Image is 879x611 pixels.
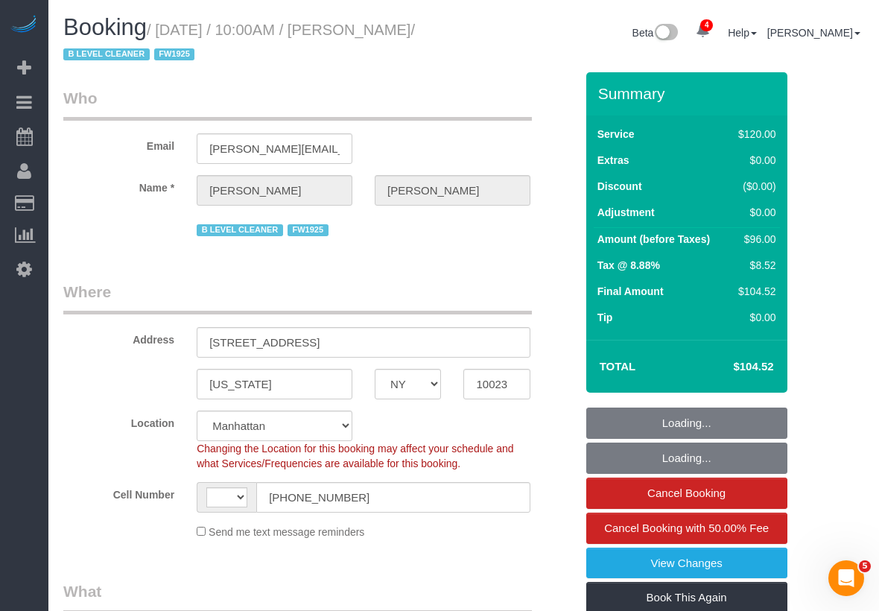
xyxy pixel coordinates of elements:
img: New interface [653,24,678,43]
span: B LEVEL CLEANER [63,48,150,60]
a: View Changes [586,548,787,579]
div: ($0.00) [732,179,775,194]
span: Booking [63,14,147,40]
div: $104.52 [732,284,775,299]
span: Send me text message reminders [209,526,364,538]
input: Last Name [375,175,530,206]
label: Final Amount [597,284,664,299]
span: Cancel Booking with 50.00% Fee [604,522,769,534]
div: $0.00 [732,153,775,168]
span: B LEVEL CLEANER [197,224,283,236]
a: [PERSON_NAME] [767,27,860,39]
span: FW1925 [288,224,329,236]
input: Zip Code [463,369,530,399]
input: City [197,369,352,399]
span: 5 [859,560,871,572]
span: 4 [700,19,713,31]
div: $0.00 [732,205,775,220]
input: Email [197,133,352,164]
label: Name * [52,175,185,195]
a: Beta [632,27,679,39]
span: Changing the Location for this booking may affect your schedule and what Services/Frequencies are... [197,443,513,469]
legend: Where [63,281,532,314]
label: Location [52,411,185,431]
div: $0.00 [732,310,775,325]
a: Cancel Booking with 50.00% Fee [586,513,787,544]
a: 4 [688,15,717,48]
h4: $104.52 [688,361,773,373]
div: $96.00 [732,232,775,247]
small: / [DATE] / 10:00AM / [PERSON_NAME] [63,22,415,63]
label: Extras [597,153,629,168]
div: $120.00 [732,127,775,142]
a: Cancel Booking [586,478,787,509]
span: FW1925 [154,48,195,60]
input: First Name [197,175,352,206]
label: Address [52,327,185,347]
label: Service [597,127,635,142]
label: Tax @ 8.88% [597,258,660,273]
iframe: Intercom live chat [828,560,864,596]
div: $8.52 [732,258,775,273]
label: Cell Number [52,482,185,502]
h3: Summary [598,85,780,102]
input: Cell Number [256,482,530,513]
a: Help [728,27,757,39]
label: Amount (before Taxes) [597,232,710,247]
label: Tip [597,310,613,325]
strong: Total [600,360,636,373]
label: Adjustment [597,205,655,220]
label: Email [52,133,185,153]
img: Automaid Logo [9,15,39,36]
legend: Who [63,87,532,121]
label: Discount [597,179,642,194]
